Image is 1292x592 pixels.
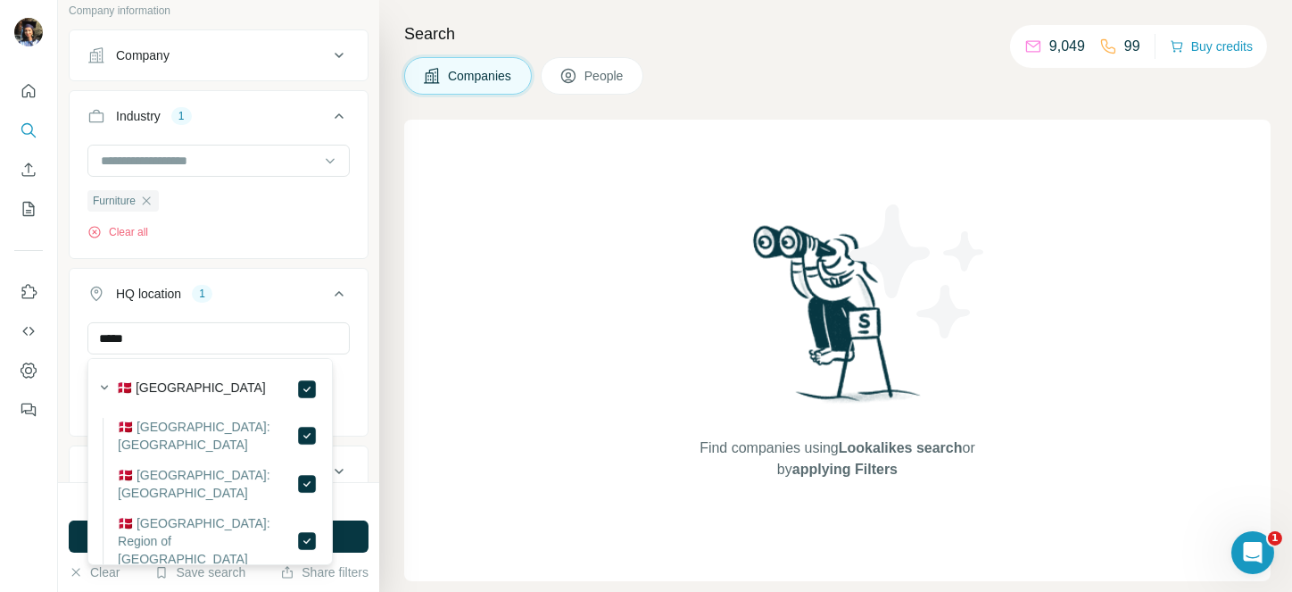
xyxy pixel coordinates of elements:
p: 99 [1124,36,1140,57]
iframe: Intercom live chat [1231,531,1274,574]
div: 1 [192,286,212,302]
div: HQ location [116,285,181,303]
button: Save search [154,563,245,581]
span: applying Filters [792,462,898,477]
button: My lists [14,193,43,225]
button: Use Surfe API [14,315,43,347]
img: Surfe Illustration - Stars [838,191,998,352]
button: Share filters [280,563,369,581]
span: Lookalikes search [839,440,963,455]
button: Buy credits [1170,34,1253,59]
label: 🇩🇰 [GEOGRAPHIC_DATA] [117,379,266,400]
span: Find companies using or by [694,438,980,480]
button: Clear all [87,224,148,240]
button: Enrich CSV [14,154,43,186]
label: 🇩🇰 [GEOGRAPHIC_DATA]: [GEOGRAPHIC_DATA] [118,418,296,454]
h4: Search [404,21,1271,46]
span: People [584,67,625,85]
button: Run search [69,521,369,553]
button: Quick start [14,75,43,107]
button: Use Surfe on LinkedIn [14,276,43,308]
button: Industry1 [70,95,368,145]
span: Furniture [93,193,136,209]
button: Search [14,114,43,146]
button: Company [70,34,368,77]
button: Dashboard [14,354,43,387]
span: Companies [448,67,513,85]
label: 🇩🇰 [GEOGRAPHIC_DATA]: [GEOGRAPHIC_DATA] [118,466,296,502]
img: Surfe Illustration - Woman searching with binoculars [745,221,931,420]
button: Feedback [14,394,43,426]
button: Clear [69,563,120,581]
p: Company information [69,3,369,19]
button: Annual revenue ($) [70,450,368,493]
div: 1 [171,108,192,124]
button: HQ location1 [70,272,368,322]
div: Company [116,46,170,64]
div: Industry [116,107,161,125]
label: 🇩🇰 [GEOGRAPHIC_DATA]: Region of [GEOGRAPHIC_DATA] [118,514,296,568]
p: 9,049 [1049,36,1085,57]
img: Avatar [14,18,43,46]
span: 1 [1268,531,1282,546]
